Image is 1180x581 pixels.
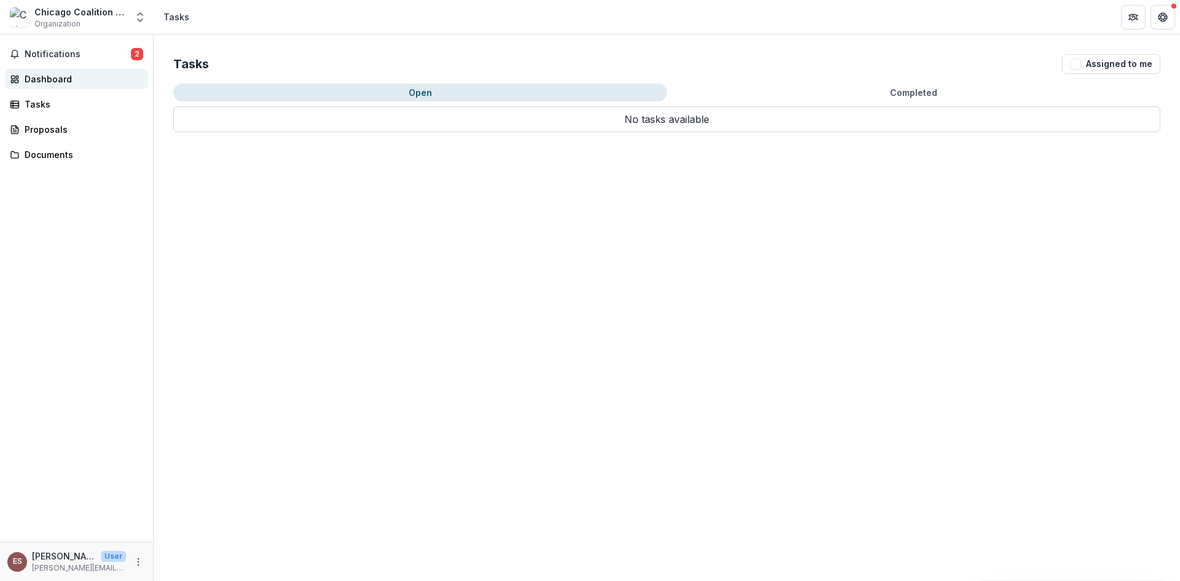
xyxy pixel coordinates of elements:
div: Proposals [25,123,138,136]
button: Open [173,84,667,101]
div: Documents [25,148,138,161]
a: Tasks [5,94,148,114]
button: Notifications2 [5,44,148,64]
h2: Tasks [173,57,209,71]
p: No tasks available [173,106,1160,132]
a: Documents [5,144,148,165]
div: Chicago Coalition to End Homelessness [34,6,127,18]
button: Open entity switcher [132,5,149,30]
button: Get Help [1150,5,1175,30]
p: User [101,551,126,562]
button: Assigned to me [1062,54,1160,74]
span: Organization [34,18,81,30]
span: 2 [131,48,143,60]
img: Chicago Coalition to End Homelessness [10,7,29,27]
a: Dashboard [5,69,148,89]
div: Tasks [163,10,189,23]
nav: breadcrumb [159,8,194,26]
div: Dashboard [25,73,138,85]
button: More [131,555,146,569]
div: Tasks [25,98,138,111]
div: Erin Sindewald [13,558,22,566]
a: Proposals [5,119,148,140]
p: [PERSON_NAME][EMAIL_ADDRESS][DOMAIN_NAME] [32,563,126,574]
span: Notifications [25,49,131,60]
button: Completed [667,84,1160,101]
button: Partners [1121,5,1146,30]
p: [PERSON_NAME] [32,550,96,563]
